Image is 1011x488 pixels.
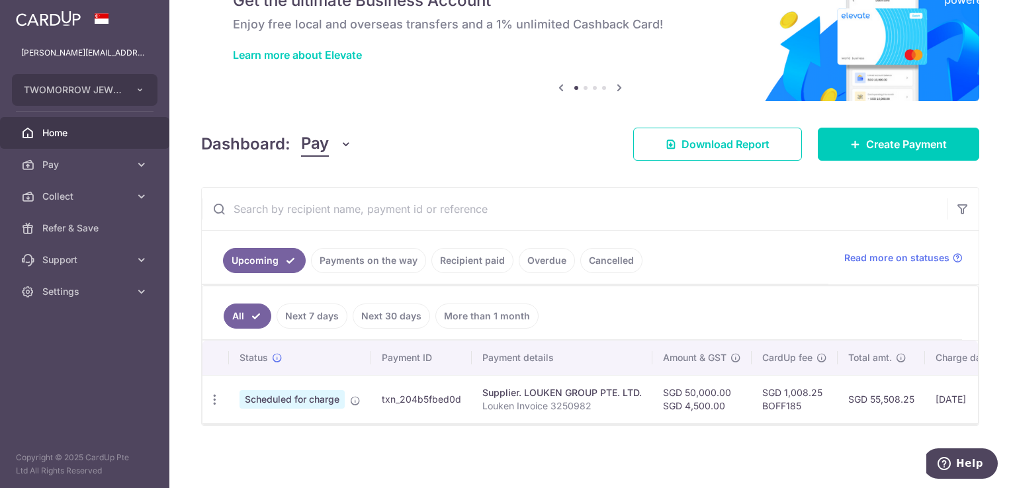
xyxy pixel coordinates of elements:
a: Read more on statuses [844,251,963,264]
span: Scheduled for charge [240,390,345,409]
button: TWOMORROW JEWELLERY PTE. LTD. [12,74,157,106]
span: Collect [42,190,130,203]
span: Create Payment [866,136,947,152]
a: Overdue [519,248,575,273]
p: [PERSON_NAME][EMAIL_ADDRESS][DOMAIN_NAME] [21,46,148,60]
span: Home [42,126,130,140]
span: Support [42,253,130,266]
h6: Enjoy free local and overseas transfers and a 1% unlimited Cashback Card! [233,17,947,32]
iframe: Opens a widget where you can find more information [926,448,998,481]
p: Louken Invoice 3250982 [482,399,642,413]
a: Next 7 days [277,304,347,329]
a: More than 1 month [435,304,539,329]
span: Status [240,351,268,364]
span: Pay [42,158,130,171]
span: Read more on statuses [844,251,949,264]
td: SGD 55,508.25 [838,375,925,423]
a: Create Payment [818,128,979,161]
a: Upcoming [223,248,306,273]
span: Refer & Save [42,222,130,235]
span: Charge date [936,351,990,364]
a: Recipient paid [431,248,513,273]
a: Next 30 days [353,304,430,329]
span: TWOMORROW JEWELLERY PTE. LTD. [24,83,122,97]
a: Cancelled [580,248,642,273]
span: Settings [42,285,130,298]
td: SGD 1,008.25 BOFF185 [752,375,838,423]
div: Supplier. LOUKEN GROUP PTE. LTD. [482,386,642,399]
span: Download Report [681,136,769,152]
a: All [224,304,271,329]
input: Search by recipient name, payment id or reference [202,188,947,230]
h4: Dashboard: [201,132,290,156]
a: Download Report [633,128,802,161]
img: CardUp [16,11,81,26]
span: Total amt. [848,351,892,364]
button: Pay [301,132,352,157]
a: Learn more about Elevate [233,48,362,61]
th: Payment details [472,341,652,375]
th: Payment ID [371,341,472,375]
a: Payments on the way [311,248,426,273]
td: txn_204b5fbed0d [371,375,472,423]
span: Pay [301,132,329,157]
td: SGD 50,000.00 SGD 4,500.00 [652,375,752,423]
span: CardUp fee [762,351,813,364]
span: Amount & GST [663,351,726,364]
